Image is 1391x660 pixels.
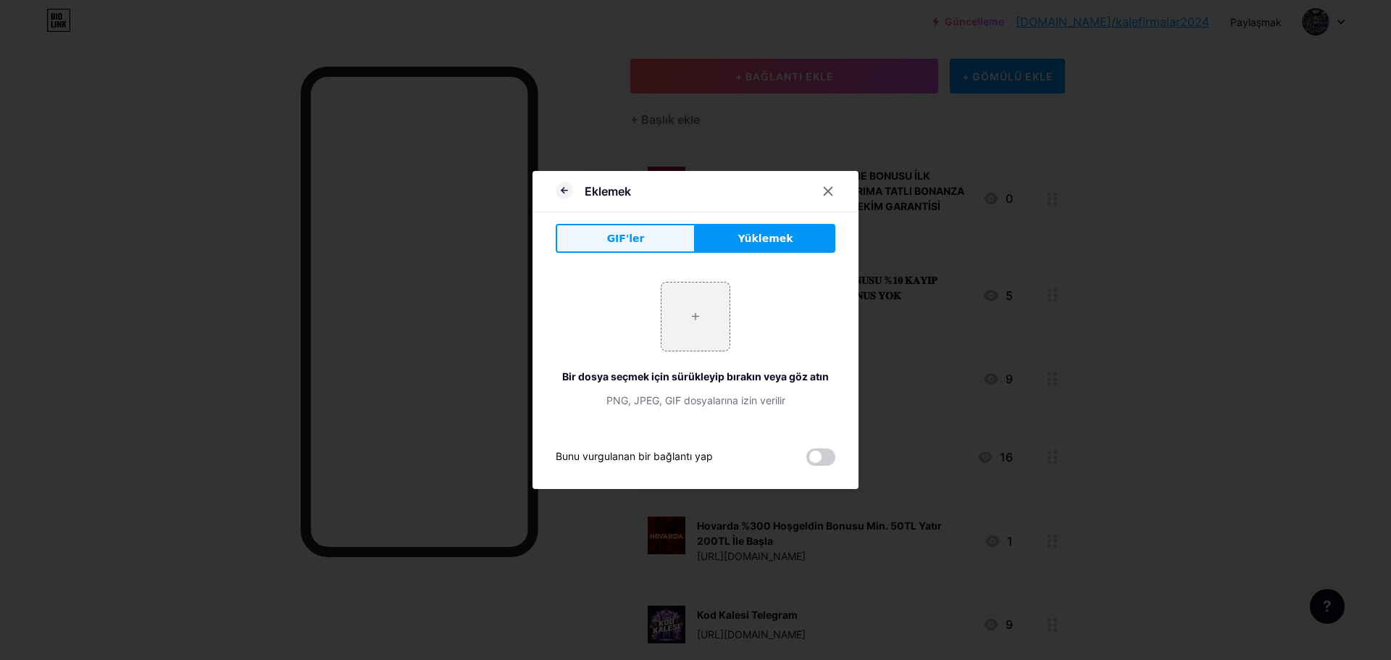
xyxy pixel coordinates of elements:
font: PNG, JPEG, GIF dosyalarına izin verilir [606,394,785,406]
button: GIF'ler [556,224,695,253]
font: Yüklemek [738,233,793,244]
button: Yüklemek [695,224,835,253]
font: Bunu vurgulanan bir bağlantı yap [556,450,713,462]
font: Bir dosya seçmek için sürükleyip bırakın veya göz atın [562,370,829,383]
font: GIF'ler [607,233,645,244]
font: Eklemek [585,184,631,199]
